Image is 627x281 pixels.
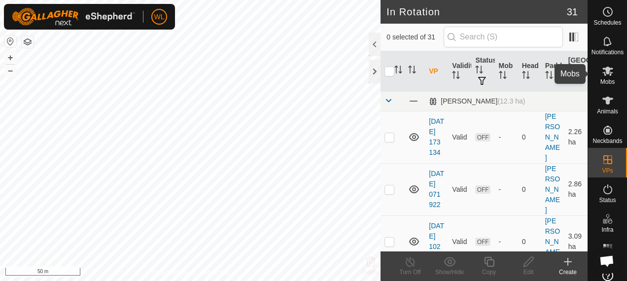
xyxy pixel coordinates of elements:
span: OFF [475,133,490,141]
span: Mobs [600,79,615,85]
h2: In Rotation [386,6,567,18]
th: VP [425,51,448,92]
button: Map Layers [22,36,34,48]
a: Privacy Policy [151,268,188,277]
p-sorticon: Activate to sort [408,67,416,75]
p-sorticon: Activate to sort [545,72,553,80]
a: [PERSON_NAME] [545,217,560,266]
span: Animals [597,108,618,114]
td: 0 [518,163,541,215]
a: [PERSON_NAME] [545,112,560,162]
a: [DATE] 102036 [429,222,444,261]
a: Contact Us [200,268,229,277]
td: Valid [448,215,471,268]
div: Show/Hide [430,268,469,277]
td: 2.26 ha [564,111,588,163]
p-sorticon: Activate to sort [568,77,576,85]
div: Copy [469,268,509,277]
div: - [499,237,514,247]
div: Edit [509,268,548,277]
div: [PERSON_NAME] [429,97,525,105]
a: [PERSON_NAME] [545,165,560,214]
td: Valid [448,111,471,163]
span: Status [599,197,616,203]
p-sorticon: Activate to sort [522,72,530,80]
span: VPs [602,168,613,174]
p-sorticon: Activate to sort [499,72,507,80]
span: 0 selected of 31 [386,32,443,42]
th: Mob [495,51,518,92]
span: OFF [475,238,490,246]
a: Open chat [593,247,620,274]
div: Turn Off [390,268,430,277]
td: Valid [448,163,471,215]
p-sorticon: Activate to sort [475,67,483,75]
div: - [499,184,514,195]
span: Notifications [592,49,624,55]
img: Gallagher Logo [12,8,135,26]
th: Head [518,51,541,92]
th: Validity [448,51,471,92]
th: Paddock [541,51,564,92]
td: 0 [518,215,541,268]
p-sorticon: Activate to sort [394,67,402,75]
th: [GEOGRAPHIC_DATA] Area [564,51,588,92]
span: Heatmap [595,256,620,262]
input: Search (S) [444,27,563,47]
td: 0 [518,111,541,163]
a: [DATE] 173134 [429,117,444,156]
span: (12.3 ha) [497,97,525,105]
a: [DATE] 071922 [429,170,444,209]
span: WL [154,12,165,22]
td: 2.86 ha [564,163,588,215]
th: Status [471,51,494,92]
span: Infra [601,227,613,233]
div: Create [548,268,588,277]
span: Schedules [593,20,621,26]
span: 31 [567,4,578,19]
p-sorticon: Activate to sort [452,72,460,80]
button: Reset Map [4,35,16,47]
span: Neckbands [592,138,622,144]
button: + [4,52,16,64]
td: 3.09 ha [564,215,588,268]
div: - [499,132,514,142]
button: – [4,65,16,76]
span: OFF [475,185,490,194]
